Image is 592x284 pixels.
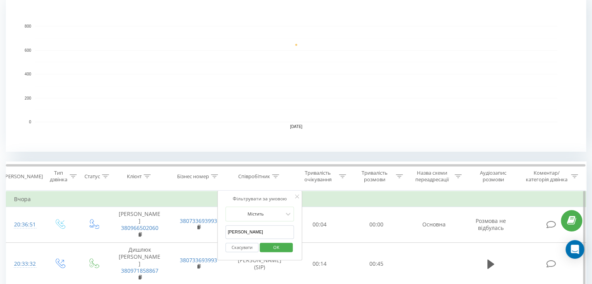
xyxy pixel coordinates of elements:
[14,217,35,232] div: 20:36:51
[225,195,294,203] div: Фільтрувати за умовою
[290,124,302,129] text: [DATE]
[476,217,506,231] span: Розмова не відбулась
[121,224,158,231] a: 380966502060
[110,207,169,243] td: [PERSON_NAME]
[25,96,31,100] text: 200
[299,170,337,183] div: Тривалість очікування
[49,170,67,183] div: Тип дзвінка
[29,120,31,124] text: 0
[177,173,209,180] div: Бізнес номер
[404,207,463,243] td: Основна
[225,225,294,239] input: Введіть значення
[238,173,270,180] div: Співробітник
[566,240,584,259] div: Open Intercom Messenger
[225,243,258,252] button: Скасувати
[355,170,394,183] div: Тривалість розмови
[6,191,586,207] td: Вчора
[14,256,35,272] div: 20:33:32
[25,72,31,76] text: 400
[180,217,217,224] a: 380733693993
[412,170,453,183] div: Назва схеми переадресації
[25,48,31,53] text: 600
[127,173,142,180] div: Клієнт
[292,207,348,243] td: 00:04
[471,170,516,183] div: Аудіозапис розмови
[265,241,287,253] span: OK
[260,243,293,252] button: OK
[84,173,100,180] div: Статус
[348,207,404,243] td: 00:00
[4,173,43,180] div: [PERSON_NAME]
[523,170,569,183] div: Коментар/категорія дзвінка
[180,256,217,264] a: 380733693993
[121,267,158,274] a: 380971858867
[25,24,31,28] text: 800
